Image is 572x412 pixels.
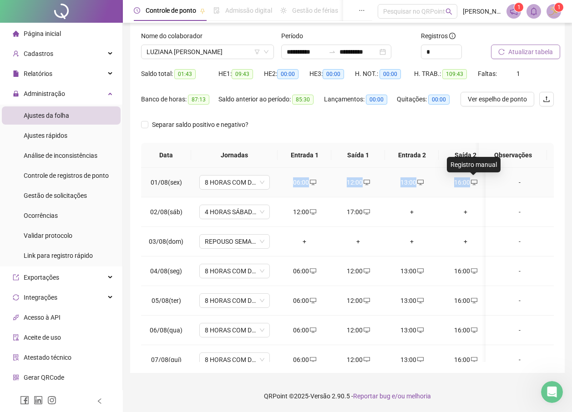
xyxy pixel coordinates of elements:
[470,179,477,186] span: desktop
[292,95,314,105] span: 85:30
[392,177,431,187] div: 13:00
[134,7,140,14] span: clock-circle
[24,90,65,97] span: Administração
[463,6,501,16] span: [PERSON_NAME] EIRELI
[174,69,196,79] span: 01:43
[363,179,370,186] span: desktop
[285,236,324,246] div: +
[151,356,182,363] span: 07/08(qui)
[486,150,540,160] span: Observações
[493,325,547,335] div: -
[416,327,424,333] span: desktop
[205,353,264,367] span: 8 HORAS COM DUAS HORAS DE INTERVALO
[442,69,467,79] span: 109:43
[141,31,208,41] label: Nome do colaborador
[339,177,378,187] div: 12:00
[516,70,520,77] span: 1
[323,69,344,79] span: 00:00
[353,392,431,400] span: Reportar bug e/ou melhoria
[366,95,387,105] span: 00:00
[470,297,477,304] span: desktop
[514,3,523,12] sup: 1
[24,294,57,301] span: Integrações
[416,268,424,274] span: desktop
[493,355,547,365] div: -
[421,31,456,41] span: Registros
[141,94,218,105] div: Banco de horas:
[397,94,461,105] div: Quitações:
[446,355,485,365] div: 16:00
[470,327,477,333] span: desktop
[310,392,330,400] span: Versão
[285,177,324,187] div: 06:00
[213,7,220,14] span: file-done
[493,296,547,306] div: -
[150,208,182,216] span: 02/08(sáb)
[13,334,19,341] span: audit
[24,334,61,341] span: Aceite de uso
[150,267,182,275] span: 04/08(seg)
[24,132,67,139] span: Ajustes rápidos
[205,294,264,307] span: 8 HORAS COM DUAS HORAS DE INTERVALO
[205,264,264,278] span: 8 HORAS COM DUAS HORAS DE INTERVALO
[141,69,218,79] div: Saldo total:
[446,296,485,306] div: 16:00
[557,4,561,10] span: 1
[24,212,58,219] span: Ocorrências
[13,50,19,57] span: user-add
[280,7,287,14] span: sun
[24,374,64,381] span: Gerar QRCode
[392,236,431,246] div: +
[146,7,196,14] span: Controle de ponto
[446,236,485,246] div: +
[309,327,316,333] span: desktop
[439,143,492,168] th: Saída 2
[363,268,370,274] span: desktop
[517,4,521,10] span: 1
[188,95,209,105] span: 87:13
[149,238,183,245] span: 03/08(dom)
[363,297,370,304] span: desktop
[309,179,316,186] span: desktop
[24,252,93,259] span: Link para registro rápido
[13,354,19,361] span: solution
[380,69,401,79] span: 00:00
[359,7,365,14] span: ellipsis
[309,69,355,79] div: HE 3:
[339,236,378,246] div: +
[24,232,72,239] span: Validar protocolo
[147,45,268,59] span: LUZIANA PEDRO RIBEIRO
[392,355,431,365] div: 13:00
[24,314,61,321] span: Acesso à API
[20,396,29,405] span: facebook
[200,8,205,14] span: pushpin
[24,192,87,199] span: Gestão de solicitações
[13,294,19,301] span: sync
[309,209,316,215] span: desktop
[543,95,550,103] span: upload
[205,176,264,189] span: 8 HORAS COM DUAS HORAS DE INTERVALO
[493,266,547,276] div: -
[292,7,338,14] span: Gestão de férias
[479,143,547,168] th: Observações
[461,92,534,106] button: Ver espelho de ponto
[150,327,182,334] span: 06/08(qua)
[385,143,439,168] th: Entrada 2
[13,314,19,321] span: api
[414,69,478,79] div: H. TRAB.:
[123,380,572,412] footer: QRPoint © 2025 - 2.90.5 -
[554,3,563,12] sup: Atualize o seu contato no menu Meus Dados
[355,69,414,79] div: H. NOT.:
[285,266,324,276] div: 06:00
[151,179,182,186] span: 01/08(sex)
[218,69,264,79] div: HE 1:
[24,30,61,37] span: Página inicial
[339,266,378,276] div: 12:00
[445,8,452,15] span: search
[47,396,56,405] span: instagram
[13,30,19,37] span: home
[285,325,324,335] div: 06:00
[24,112,69,119] span: Ajustes da folha
[329,48,336,55] span: to
[13,70,19,77] span: file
